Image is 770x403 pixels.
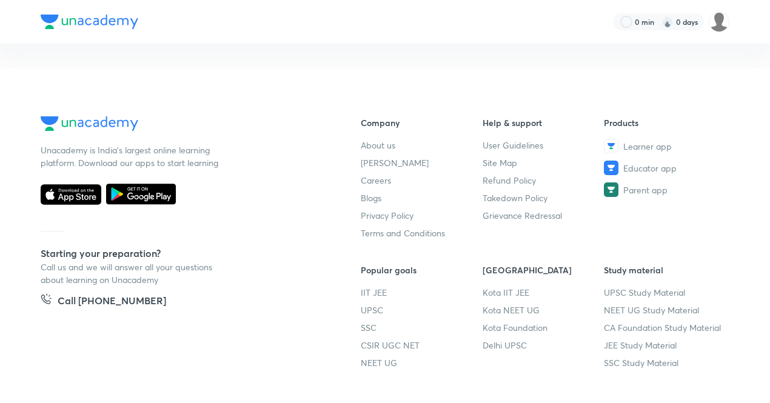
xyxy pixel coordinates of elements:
h6: Study material [604,264,726,276]
a: Grievance Redressal [483,209,604,222]
a: Privacy Policy [361,209,483,222]
h6: [GEOGRAPHIC_DATA] [483,264,604,276]
a: Takedown Policy [483,192,604,204]
a: Delhi UPSC [483,339,604,351]
a: Kota NEET UG [483,304,604,316]
h6: Products [604,116,726,129]
a: Learner app [604,139,726,153]
a: User Guidelines [483,139,604,152]
a: About us [361,139,483,152]
a: CA Foundation Study Material [604,321,726,334]
h6: Popular goals [361,264,483,276]
a: Careers [361,174,483,187]
h5: Call [PHONE_NUMBER] [58,293,166,310]
a: Parent app [604,182,726,197]
span: Careers [361,174,391,187]
p: Call us and we will answer all your questions about learning on Unacademy [41,261,223,286]
span: Parent app [623,184,668,196]
img: Company Logo [41,116,138,131]
a: Company Logo [41,116,322,134]
img: Learner app [604,139,618,153]
a: NEET UG Study Material [604,304,726,316]
a: Refund Policy [483,174,604,187]
span: Learner app [623,140,672,153]
a: Site Map [483,156,604,169]
a: Educator app [604,161,726,175]
a: CSIR UGC NET [361,339,483,351]
a: SSC [361,321,483,334]
a: UPSC Study Material [604,286,726,299]
img: Chaitanya [709,12,729,32]
a: SSC Study Material [604,356,726,369]
span: Educator app [623,162,677,175]
a: Blogs [361,192,483,204]
h5: Starting your preparation? [41,246,322,261]
h6: Help & support [483,116,604,129]
p: Unacademy is India’s largest online learning platform. Download our apps to start learning [41,144,223,169]
a: Call [PHONE_NUMBER] [41,293,166,310]
a: Terms and Conditions [361,227,483,239]
a: Kota IIT JEE [483,286,604,299]
img: Parent app [604,182,618,197]
img: streak [661,16,674,28]
h6: Company [361,116,483,129]
a: JEE Study Material [604,339,726,351]
a: NEET UG [361,356,483,369]
img: Company Logo [41,15,138,29]
a: IIT JEE [361,286,483,299]
img: Educator app [604,161,618,175]
a: UPSC [361,304,483,316]
a: Kota Foundation [483,321,604,334]
a: [PERSON_NAME] [361,156,483,169]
